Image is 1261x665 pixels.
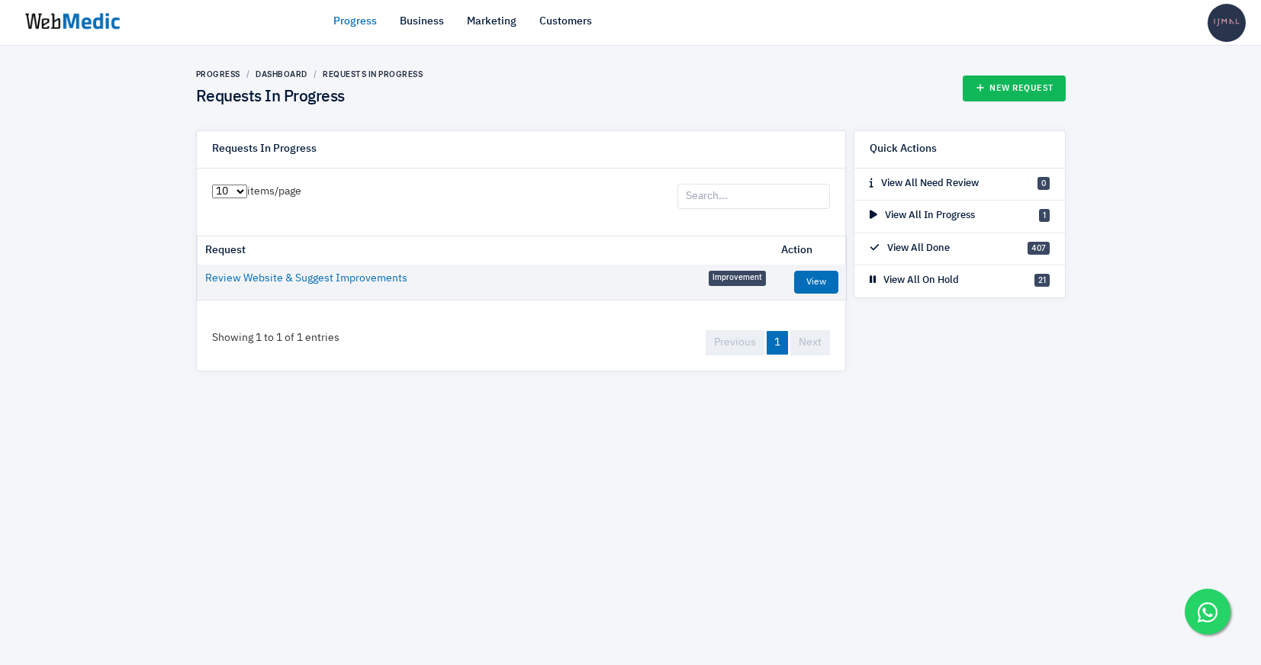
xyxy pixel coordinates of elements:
[870,208,975,223] p: View All In Progress
[870,176,979,191] p: View All Need Review
[706,330,764,355] a: Previous
[870,273,959,288] p: View All On Hold
[1034,274,1050,287] span: 21
[709,271,766,286] span: Improvement
[870,143,937,156] h6: Quick Actions
[212,143,317,156] h6: Requests In Progress
[767,331,788,355] a: 1
[400,14,444,30] a: Business
[333,14,377,30] a: Progress
[212,185,247,198] select: items/page
[256,69,307,79] a: Dashboard
[196,69,240,79] a: Progress
[774,236,846,265] th: Action
[790,330,830,355] a: Next
[196,88,423,108] h4: Requests In Progress
[1037,177,1050,190] span: 0
[198,236,774,265] th: Request
[196,69,423,80] nav: breadcrumb
[539,14,592,30] a: Customers
[677,184,830,210] input: Search...
[212,184,301,200] label: items/page
[1039,209,1050,222] span: 1
[963,75,1066,101] a: New Request
[467,14,516,30] a: Marketing
[794,271,838,294] a: View
[870,241,950,256] p: View All Done
[205,271,407,287] a: Review Website & Suggest Improvements
[197,315,355,361] div: Showing 1 to 1 of 1 entries
[1028,242,1050,255] span: 407
[323,69,423,79] a: Requests In Progress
